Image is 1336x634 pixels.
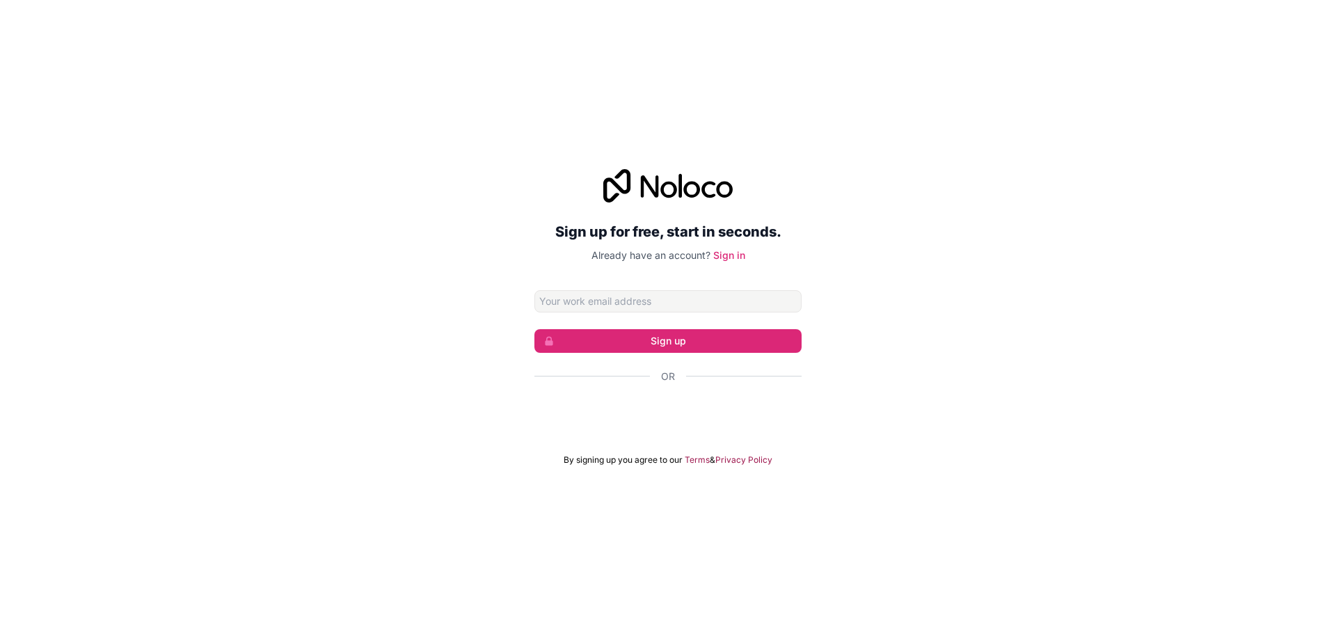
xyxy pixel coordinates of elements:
[534,290,802,312] input: Email address
[591,249,710,261] span: Already have an account?
[710,454,715,466] span: &
[713,249,745,261] a: Sign in
[715,454,772,466] a: Privacy Policy
[661,370,675,383] span: Or
[564,454,683,466] span: By signing up you agree to our
[534,329,802,353] button: Sign up
[534,219,802,244] h2: Sign up for free, start in seconds.
[685,454,710,466] a: Terms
